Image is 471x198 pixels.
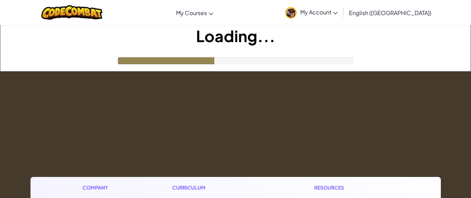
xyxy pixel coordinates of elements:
[282,1,341,24] a: My Account
[349,9,431,16] span: English ([GEOGRAPHIC_DATA])
[82,184,115,191] h1: Company
[285,7,297,19] img: avatar
[345,3,435,22] a: English ([GEOGRAPHIC_DATA])
[0,25,471,47] h1: Loading...
[172,184,257,191] h1: Curriculum
[300,8,338,16] span: My Account
[173,3,217,22] a: My Courses
[176,9,207,16] span: My Courses
[41,5,103,20] img: CodeCombat logo
[314,184,389,191] h1: Resources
